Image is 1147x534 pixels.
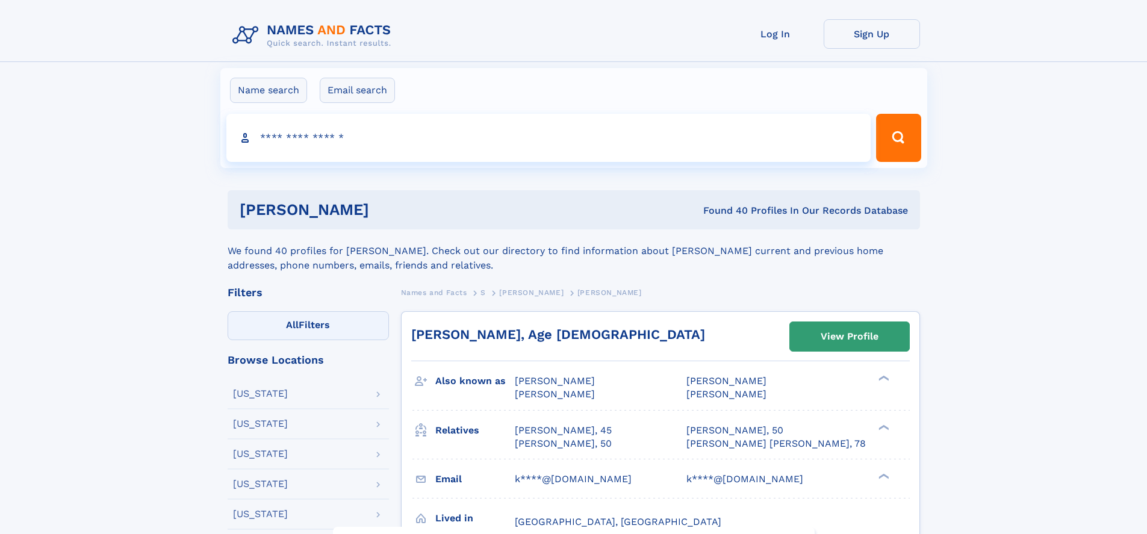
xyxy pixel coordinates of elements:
span: [GEOGRAPHIC_DATA], [GEOGRAPHIC_DATA] [515,516,721,527]
div: [US_STATE] [233,479,288,489]
div: ❯ [875,374,890,382]
div: [US_STATE] [233,389,288,399]
span: [PERSON_NAME] [515,375,595,387]
h3: Also known as [435,371,515,391]
span: [PERSON_NAME] [686,375,766,387]
div: Browse Locations [228,355,389,365]
img: Logo Names and Facts [228,19,401,52]
div: [US_STATE] [233,419,288,429]
a: [PERSON_NAME], 45 [515,424,612,437]
a: Log In [727,19,824,49]
label: Email search [320,78,395,103]
a: [PERSON_NAME], 50 [686,424,783,437]
label: Name search [230,78,307,103]
span: All [286,319,299,331]
div: Found 40 Profiles In Our Records Database [536,204,908,217]
div: [US_STATE] [233,449,288,459]
span: [PERSON_NAME] [577,288,642,297]
div: ❯ [875,472,890,480]
h3: Lived in [435,508,515,529]
span: [PERSON_NAME] [499,288,564,297]
button: Search Button [876,114,921,162]
a: [PERSON_NAME] [PERSON_NAME], 78 [686,437,866,450]
div: Filters [228,287,389,298]
h1: [PERSON_NAME] [240,202,536,217]
input: search input [226,114,871,162]
h3: Relatives [435,420,515,441]
a: [PERSON_NAME], 50 [515,437,612,450]
a: [PERSON_NAME], Age [DEMOGRAPHIC_DATA] [411,327,705,342]
div: View Profile [821,323,878,350]
a: View Profile [790,322,909,351]
a: S [480,285,486,300]
a: Names and Facts [401,285,467,300]
span: S [480,288,486,297]
a: Sign Up [824,19,920,49]
a: [PERSON_NAME] [499,285,564,300]
div: ❯ [875,423,890,431]
div: [US_STATE] [233,509,288,519]
label: Filters [228,311,389,340]
h3: Email [435,469,515,489]
div: We found 40 profiles for [PERSON_NAME]. Check out our directory to find information about [PERSON... [228,229,920,273]
span: [PERSON_NAME] [686,388,766,400]
span: [PERSON_NAME] [515,388,595,400]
